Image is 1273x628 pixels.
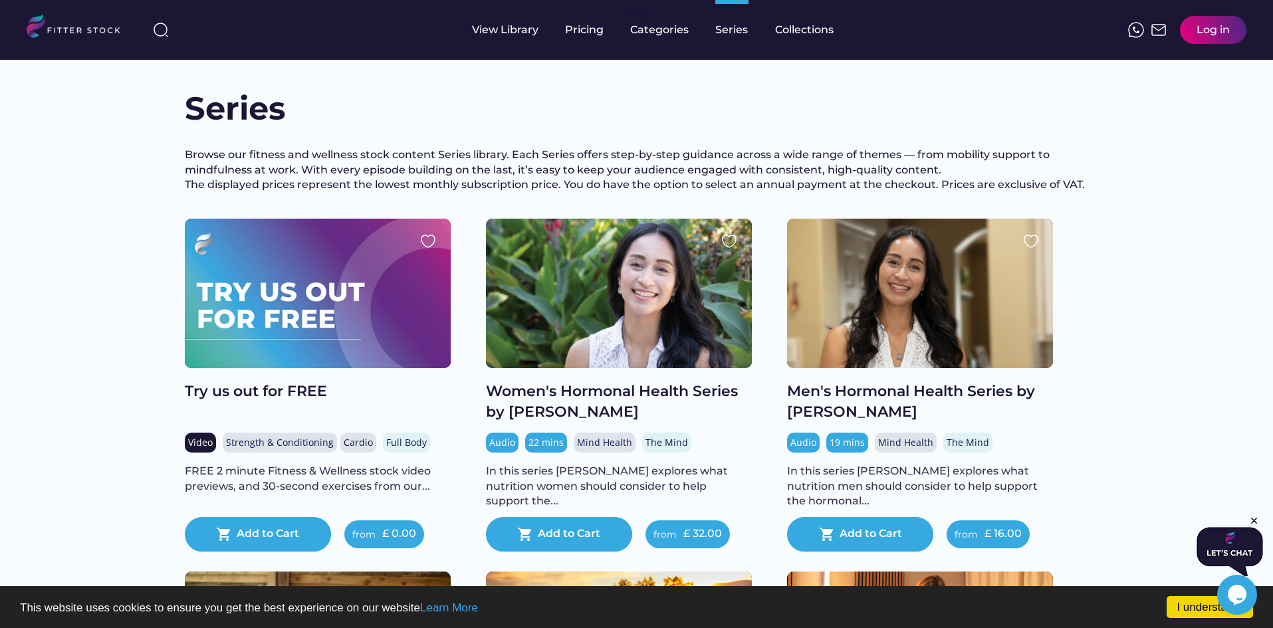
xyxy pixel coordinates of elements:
[420,601,478,614] a: Learn More
[775,23,834,37] div: Collections
[472,23,538,37] div: View Library
[715,23,749,37] div: Series
[878,436,933,449] div: Mind Health
[577,436,632,449] div: Mind Health
[486,464,752,508] div: In this series [PERSON_NAME] explores what nutrition women should consider to help support the...
[226,436,334,449] div: Strength & Conditioning
[1128,22,1144,38] img: meteor-icons_whatsapp%20%281%29.svg
[188,436,213,449] div: Video
[20,602,1253,613] p: This website uses cookies to ensure you get the best experience on our website
[653,528,677,542] div: from
[420,233,436,249] img: heart.svg
[1151,22,1167,38] img: Frame%2051.svg
[630,23,689,37] div: Categories
[830,436,865,449] div: 19 mins
[1023,233,1039,249] img: heart.svg
[790,436,816,449] div: Audio
[840,526,902,542] div: Add to Cart
[216,526,232,542] button: shopping_cart
[1167,596,1253,618] a: I understand!
[486,381,752,423] div: Women's Hormonal Health Series by [PERSON_NAME]
[984,526,1022,541] div: £ 16.00
[630,7,647,20] div: fvck
[517,526,533,542] button: shopping_cart
[386,436,427,449] div: Full Body
[27,15,132,42] img: LOGO.svg
[787,381,1053,423] div: Men's Hormonal Health Series by [PERSON_NAME]
[721,233,737,249] img: heart.svg
[344,436,373,449] div: Cardio
[947,436,989,449] div: The Mind
[1197,23,1230,37] div: Log in
[185,148,1089,192] div: Browse our fitness and wellness stock content Series library. Each Series offers step-by-step gui...
[185,464,451,494] div: FREE 2 minute Fitness & Wellness stock video previews, and 30-second exercises from our...
[489,436,515,449] div: Audio
[528,436,564,449] div: 22 mins
[1197,515,1263,576] iframe: chat widget
[185,86,318,131] h1: Series
[382,526,416,541] div: £ 0.00
[645,436,688,449] div: The Mind
[185,381,451,402] div: Try us out for FREE
[1217,575,1260,615] iframe: chat widget
[352,528,376,542] div: from
[819,526,835,542] button: shopping_cart
[955,528,978,542] div: from
[538,526,600,542] div: Add to Cart
[153,22,169,38] img: search-normal%203.svg
[237,526,299,542] div: Add to Cart
[787,464,1053,508] div: In this series [PERSON_NAME] explores what nutrition men should consider to help support the horm...
[565,23,604,37] div: Pricing
[683,526,722,541] div: £ 32.00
